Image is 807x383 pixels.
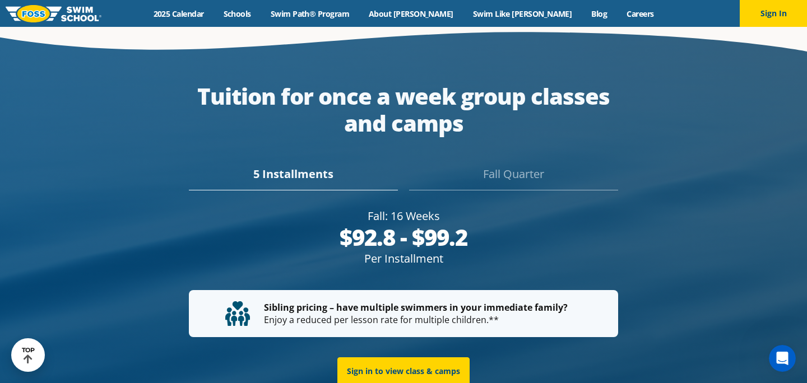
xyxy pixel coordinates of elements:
[769,345,796,372] iframe: Intercom live chat
[214,8,261,19] a: Schools
[189,251,619,267] div: Per Installment
[22,347,35,364] div: TOP
[189,83,619,137] div: Tuition for once a week group classes and camps
[463,8,582,19] a: Swim Like [PERSON_NAME]
[6,5,101,22] img: FOSS Swim School Logo
[617,8,664,19] a: Careers
[225,301,582,326] p: Enjoy a reduced per lesson rate for multiple children.**
[582,8,617,19] a: Blog
[189,224,619,251] div: $92.8 - $99.2
[189,166,398,190] div: 5 Installments
[359,8,463,19] a: About [PERSON_NAME]
[261,8,359,19] a: Swim Path® Program
[143,8,214,19] a: 2025 Calendar
[225,301,250,326] img: tuition-family-children.svg
[264,301,568,314] strong: Sibling pricing – have multiple swimmers in your immediate family?
[189,208,619,224] div: Fall: 16 Weeks
[409,166,618,190] div: Fall Quarter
